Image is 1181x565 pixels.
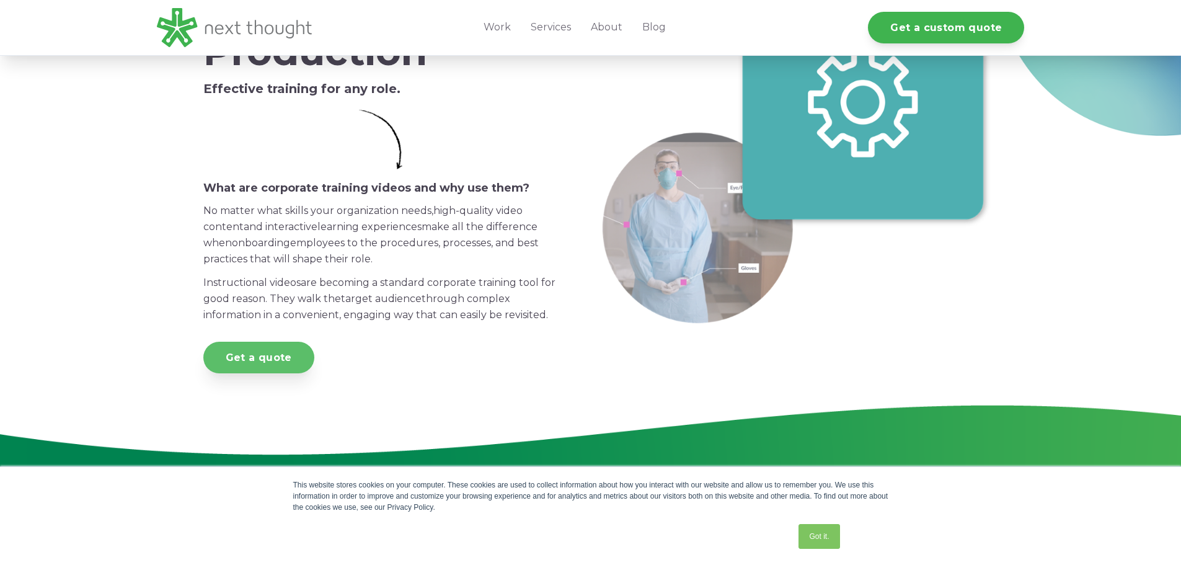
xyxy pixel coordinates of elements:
a: Got it. [798,524,839,549]
span: high-quality [433,205,493,216]
span: Instructional videos [203,277,301,288]
span: learning experiences [317,221,422,233]
a: Get a custom quote [868,12,1024,43]
div: This website stores cookies on your computer. These cookies are used to collect information about... [293,479,888,513]
span: onboarding [232,237,290,249]
p: are becoming a standard corporate training tool for good reason. They walk the through complex in... [203,275,559,323]
img: Simple Arrow [359,110,402,169]
p: No matter what skills your organization needs, and interactive make all the difference when emplo... [203,203,559,267]
span: target audience [341,293,422,305]
h6: What are corporate training videos and why use them? [203,182,559,195]
a: Get a quote [203,342,314,373]
h5: Effective training for any role. [203,81,559,96]
img: LG - NextThought Logo [157,8,312,47]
